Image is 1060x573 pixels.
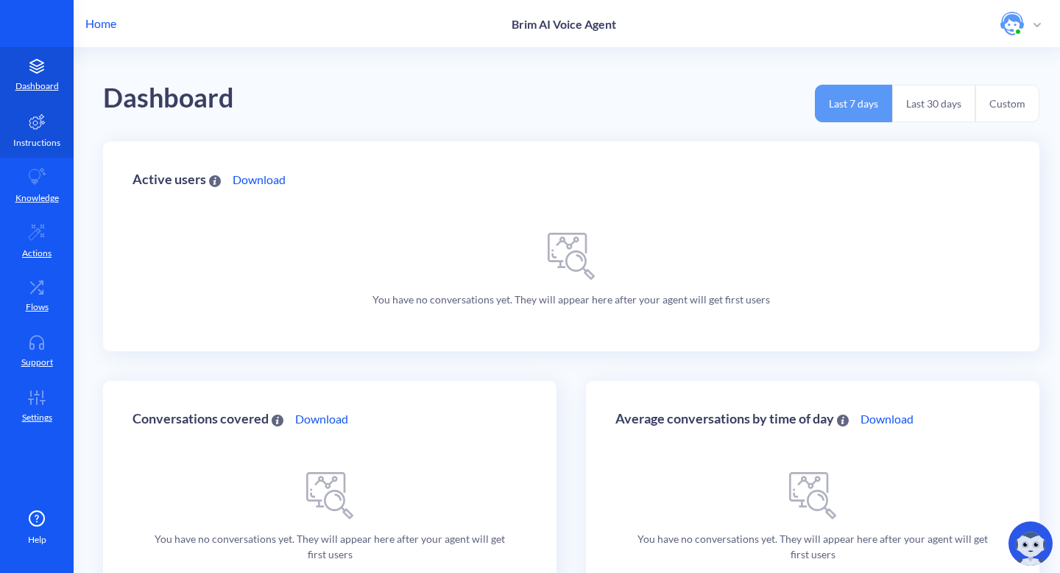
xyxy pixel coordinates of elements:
[861,410,914,428] a: Download
[993,10,1048,37] button: user photo
[512,17,616,31] p: Brim AI Voice Agent
[372,292,770,307] p: You have no conversations yet. They will appear here after your agent will get first users
[630,531,995,562] p: You have no conversations yet. They will appear here after your agent will get first users
[1000,12,1024,35] img: user photo
[103,77,234,119] div: Dashboard
[295,410,348,428] a: Download
[815,85,892,122] button: Last 7 days
[21,356,53,369] p: Support
[15,80,59,93] p: Dashboard
[22,247,52,260] p: Actions
[85,15,116,32] p: Home
[22,411,52,424] p: Settings
[132,412,283,426] div: Conversations covered
[615,412,849,426] div: Average conversations by time of day
[233,171,286,189] a: Download
[15,191,59,205] p: Knowledge
[892,85,975,122] button: Last 30 days
[147,531,512,562] p: You have no conversations yet. They will appear here after your agent will get first users
[132,172,221,186] div: Active users
[1008,521,1053,566] img: copilot-icon.svg
[26,300,49,314] p: Flows
[13,136,60,150] p: Instructions
[28,533,46,546] span: Help
[975,85,1039,122] button: Custom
